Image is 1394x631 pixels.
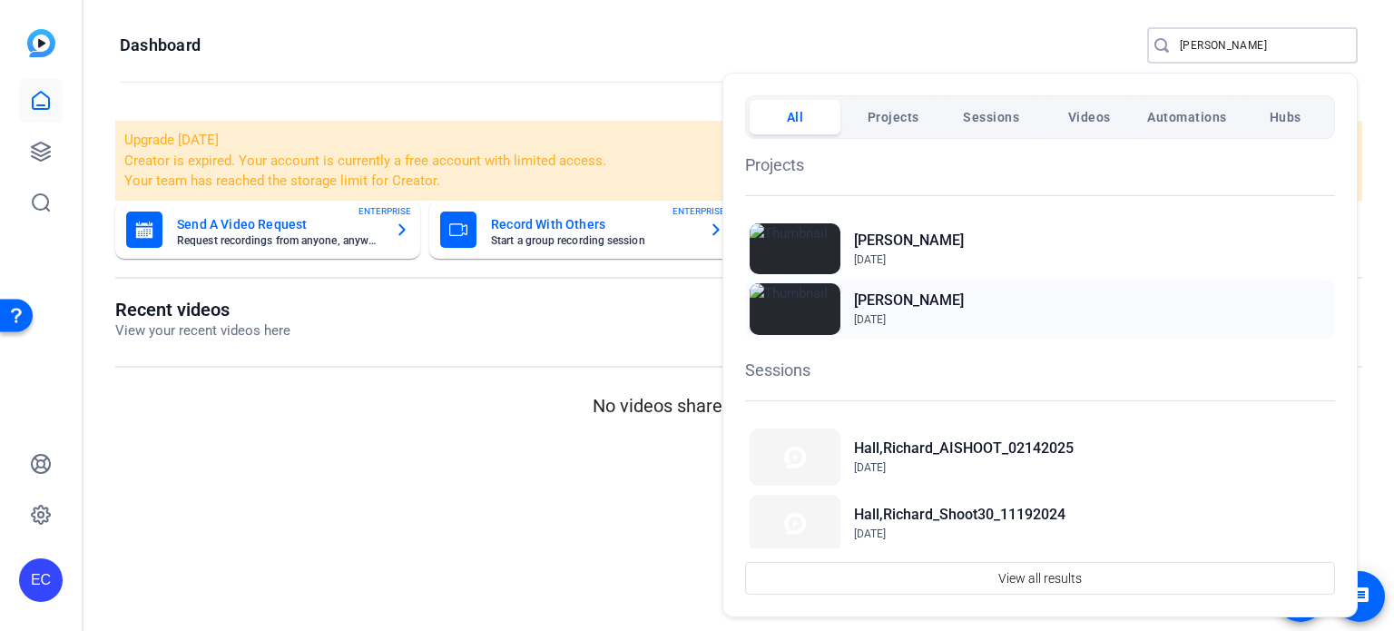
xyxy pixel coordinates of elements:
h1: Projects [745,153,1335,177]
span: Projects [868,101,919,133]
img: Thumbnail [750,223,840,274]
span: Hubs [1270,101,1301,133]
span: All [787,101,804,133]
h2: Hall,Richard_Shoot30_11192024 [854,504,1065,526]
span: [DATE] [854,527,886,540]
span: [DATE] [854,461,886,474]
span: Videos [1068,101,1111,133]
h1: Sessions [745,358,1335,382]
h2: [PERSON_NAME] [854,230,964,251]
button: View all results [745,562,1335,595]
span: Sessions [963,101,1019,133]
img: Thumbnail [750,429,840,486]
span: [DATE] [854,253,886,266]
img: Thumbnail [750,283,840,334]
span: Automations [1147,101,1227,133]
span: View all results [998,561,1082,596]
img: Thumbnail [750,495,840,552]
h2: [PERSON_NAME] [854,290,964,311]
h2: Hall,Richard_AISHOOT_02142025 [854,438,1074,459]
span: [DATE] [854,313,886,326]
